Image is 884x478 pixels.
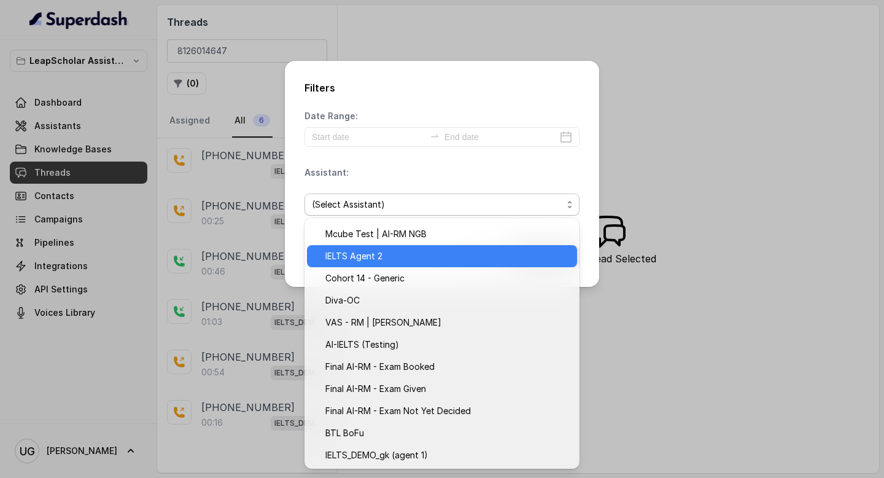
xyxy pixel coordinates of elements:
span: BTL BoFu [325,426,364,441]
span: (Select Assistant) [312,197,385,212]
span: VAS - RM | [PERSON_NAME] [325,315,441,330]
span: Diva-OC [325,293,360,308]
div: (Select Assistant) [304,218,580,469]
span: Final AI-RM - Exam Booked [325,359,435,374]
span: IELTS Agent 2 [325,249,382,264]
span: AI-IELTS (Testing) [325,337,399,352]
span: Mcube Test | AI-RM NGB [325,227,427,241]
span: IELTS_DEMO_gk (agent 1) [325,448,428,463]
span: Final AI-RM - Exam Given [325,382,426,396]
span: Final AI-RM - Exam Not Yet Decided [325,404,471,418]
button: (Select Assistant) [304,194,580,216]
span: Cohort 14 - Generic [325,271,405,286]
